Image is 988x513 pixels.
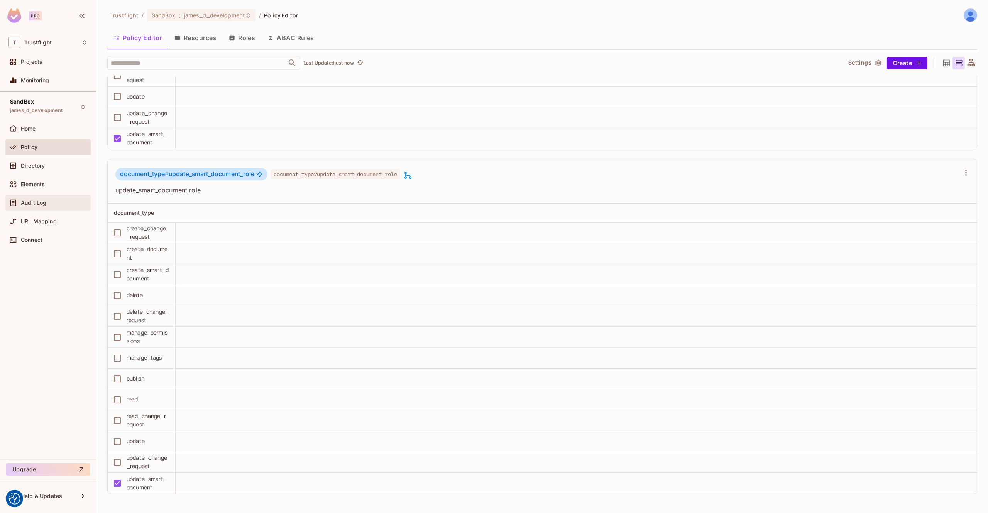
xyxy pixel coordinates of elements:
[271,169,400,179] span: document_type#update_smart_document_role
[120,170,254,178] span: update_smart_document_role
[303,60,354,66] p: Last Updated just now
[127,454,169,471] div: update_change_request
[21,181,45,187] span: Elements
[127,353,162,362] div: manage_tags
[127,437,145,445] div: update
[21,77,49,83] span: Monitoring
[259,12,261,19] li: /
[10,107,63,114] span: james_d_development
[127,328,169,345] div: manage_permissions
[21,218,57,224] span: URL Mapping
[168,28,223,48] button: Resources
[142,12,144,19] li: /
[152,12,176,19] span: SandBox
[887,57,927,69] button: Create
[127,412,169,429] div: read_change_request
[127,130,169,147] div: update_smart_document
[127,266,169,283] div: create_smart_document
[357,59,364,67] span: refresh
[287,58,298,68] button: Open
[110,12,139,19] span: the active workspace
[127,67,169,84] div: read_change_request
[29,11,42,20] div: Pro
[21,493,62,499] span: Help & Updates
[264,12,298,19] span: Policy Editor
[127,374,144,383] div: publish
[21,144,37,150] span: Policy
[115,186,960,194] span: update_smart_document role
[8,37,20,48] span: T
[21,163,45,169] span: Directory
[964,9,977,22] img: James Duncan
[127,291,143,299] div: delete
[165,170,169,178] span: #
[120,170,169,178] span: document_type
[355,58,365,68] button: refresh
[184,12,245,19] span: james_d_development
[127,109,169,126] div: update_change_request
[127,224,169,241] div: create_change_request
[127,92,145,101] div: update
[845,57,884,69] button: Settings
[261,28,320,48] button: ABAC Rules
[7,8,21,23] img: SReyMgAAAABJRU5ErkJggg==
[21,126,36,132] span: Home
[21,237,42,243] span: Connect
[127,395,138,404] div: read
[21,200,46,206] span: Audit Log
[178,12,181,19] span: :
[127,307,169,324] div: delete_change_request
[9,493,20,505] button: Consent Preferences
[107,28,168,48] button: Policy Editor
[223,28,261,48] button: Roles
[10,99,34,105] span: SandBox
[127,245,169,262] div: create_document
[354,58,365,68] span: Click to refresh data
[114,209,154,216] span: document_type
[9,493,20,505] img: Revisit consent button
[127,475,169,492] div: update_smart_document
[21,59,42,65] span: Projects
[24,39,52,46] span: Workspace: Trustflight
[6,463,90,476] button: Upgrade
